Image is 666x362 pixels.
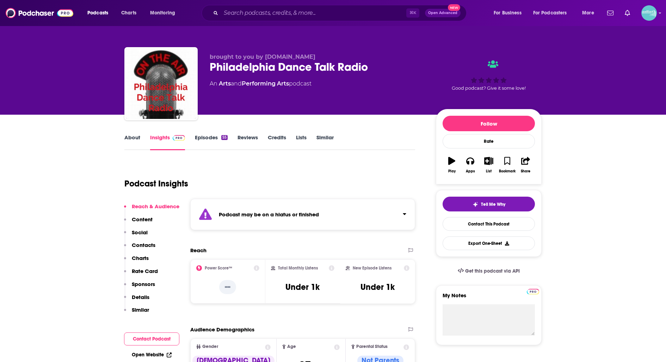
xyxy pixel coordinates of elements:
[443,236,535,250] button: Export One-Sheet
[132,229,148,236] p: Social
[465,268,520,274] span: Get this podcast via API
[436,53,542,97] div: Good podcast? Give it some love!
[466,169,475,173] div: Apps
[124,178,188,189] h1: Podcast Insights
[443,292,535,304] label: My Notes
[443,152,461,178] button: Play
[124,281,155,294] button: Sponsors
[443,134,535,148] div: Rate
[132,352,172,358] a: Open Website
[221,135,228,140] div: 55
[124,332,179,345] button: Contact Podcast
[285,282,320,292] h3: Under 1k
[231,80,242,87] span: and
[448,4,461,11] span: New
[527,288,539,294] a: Pro website
[190,326,254,333] h2: Audience Demographics
[124,216,153,229] button: Content
[443,217,535,231] a: Contact This Podcast
[582,8,594,18] span: More
[124,294,149,307] button: Details
[529,7,577,19] button: open menu
[132,242,155,248] p: Contacts
[6,6,73,20] img: Podchaser - Follow, Share and Rate Podcasts
[132,216,153,223] p: Content
[296,134,307,150] a: Lists
[150,8,175,18] span: Monitoring
[205,266,232,271] h2: Power Score™
[517,152,535,178] button: Share
[210,53,315,60] span: brought to you by [DOMAIN_NAME]
[406,8,419,18] span: ⌘ K
[132,268,158,274] p: Rate Card
[82,7,117,19] button: open menu
[150,134,185,150] a: InsightsPodchaser Pro
[480,152,498,178] button: List
[173,135,185,141] img: Podchaser Pro
[132,306,149,313] p: Similar
[219,280,236,294] p: --
[641,5,657,21] button: Show profile menu
[452,85,526,91] span: Good podcast? Give it some love!
[443,116,535,131] button: Follow
[219,80,231,87] a: Arts
[190,247,206,254] h2: Reach
[221,7,406,19] input: Search podcasts, credits, & more...
[641,5,657,21] span: Logged in as JessicaPellien
[124,229,148,242] button: Social
[622,7,633,19] a: Show notifications dropdown
[124,255,149,268] button: Charts
[499,169,516,173] div: Bookmark
[219,211,319,218] strong: Podcast may be on a hiatus or finished
[121,8,136,18] span: Charts
[577,7,603,19] button: open menu
[473,202,478,207] img: tell me why sparkle
[202,344,218,349] span: Gender
[481,202,505,207] span: Tell Me Why
[268,134,286,150] a: Credits
[527,289,539,294] img: Podchaser Pro
[208,5,473,21] div: Search podcasts, credits, & more...
[494,8,522,18] span: For Business
[87,8,108,18] span: Podcasts
[124,306,149,319] button: Similar
[242,80,289,87] a: Performing Arts
[356,344,388,349] span: Parental Status
[604,7,616,19] a: Show notifications dropdown
[132,203,179,210] p: Reach & Audience
[278,266,318,271] h2: Total Monthly Listens
[190,199,415,230] section: Click to expand status details
[117,7,141,19] a: Charts
[132,281,155,287] p: Sponsors
[533,8,567,18] span: For Podcasters
[448,169,456,173] div: Play
[124,242,155,255] button: Contacts
[124,268,158,281] button: Rate Card
[489,7,530,19] button: open menu
[428,11,457,15] span: Open Advanced
[360,282,395,292] h3: Under 1k
[195,134,228,150] a: Episodes55
[425,9,461,17] button: Open AdvancedNew
[498,152,516,178] button: Bookmark
[316,134,334,150] a: Similar
[443,197,535,211] button: tell me why sparkleTell Me Why
[238,134,258,150] a: Reviews
[132,255,149,261] p: Charts
[145,7,184,19] button: open menu
[124,134,140,150] a: About
[353,266,391,271] h2: New Episode Listens
[132,294,149,300] p: Details
[461,152,479,178] button: Apps
[452,262,525,280] a: Get this podcast via API
[521,169,530,173] div: Share
[126,49,196,119] img: Philadelphia Dance Talk Radio
[124,203,179,216] button: Reach & Audience
[486,169,492,173] div: List
[210,80,312,88] div: An podcast
[287,344,296,349] span: Age
[641,5,657,21] img: User Profile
